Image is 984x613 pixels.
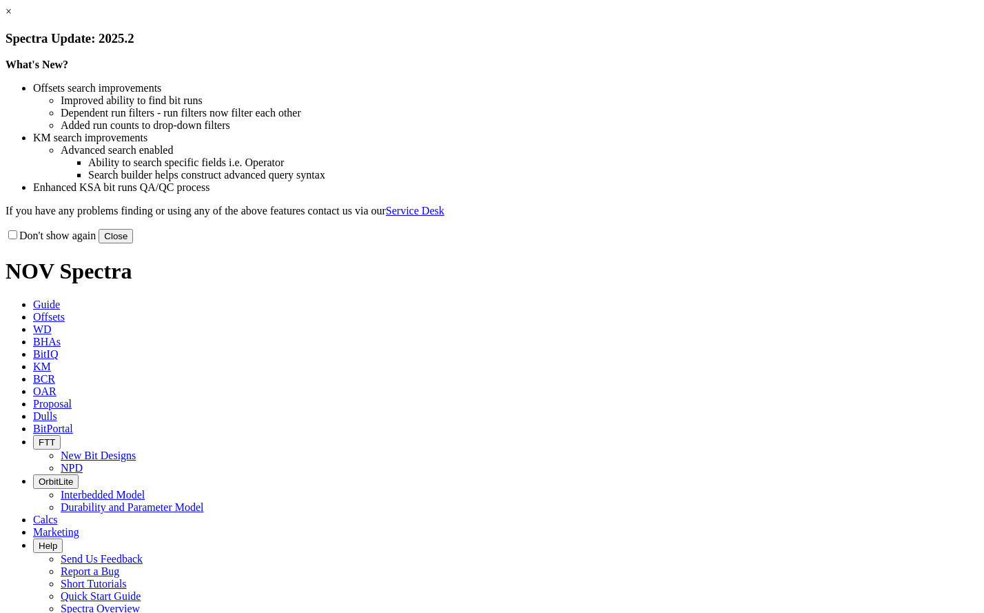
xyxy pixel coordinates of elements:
span: Offsets [33,311,65,323]
span: Marketing [33,526,79,538]
li: Added run counts to drop-down filters [61,119,978,132]
span: FTT [39,437,55,448]
a: New Bit Designs [61,450,136,461]
span: KM [33,361,51,372]
span: OAR [33,385,57,397]
span: BitPortal [33,423,73,434]
span: Dulls [33,410,57,422]
a: Send Us Feedback [61,553,143,565]
li: Ability to search specific fields i.e. Operator [88,157,978,169]
span: OrbitLite [39,476,73,487]
a: NPD [61,462,83,474]
li: Advanced search enabled [61,144,978,157]
a: Service Desk [386,205,444,217]
li: Offsets search improvements [33,82,978,94]
a: Quick Start Guide [61,590,141,602]
a: Short Tutorials [61,578,127,590]
a: Interbedded Model [61,489,145,501]
li: Search builder helps construct advanced query syntax [88,169,978,181]
span: BitIQ [33,348,58,360]
li: Dependent run filters - run filters now filter each other [61,107,978,119]
button: Close [99,229,133,243]
span: Calcs [33,514,58,525]
li: KM search improvements [33,132,978,144]
li: Improved ability to find bit runs [61,94,978,107]
strong: What's New? [6,59,68,70]
a: Report a Bug [61,565,119,577]
h1: NOV Spectra [6,259,978,284]
span: BHAs [33,336,61,348]
input: Don't show again [8,230,17,239]
span: Proposal [33,398,72,410]
p: If you have any problems finding or using any of the above features contact us via our [6,205,978,217]
span: Guide [33,299,60,310]
span: BCR [33,373,55,385]
span: Help [39,541,57,551]
h3: Spectra Update: 2025.2 [6,31,978,46]
a: Durability and Parameter Model [61,501,204,513]
li: Enhanced KSA bit runs QA/QC process [33,181,978,194]
a: × [6,6,12,17]
label: Don't show again [6,230,96,241]
span: WD [33,323,52,335]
